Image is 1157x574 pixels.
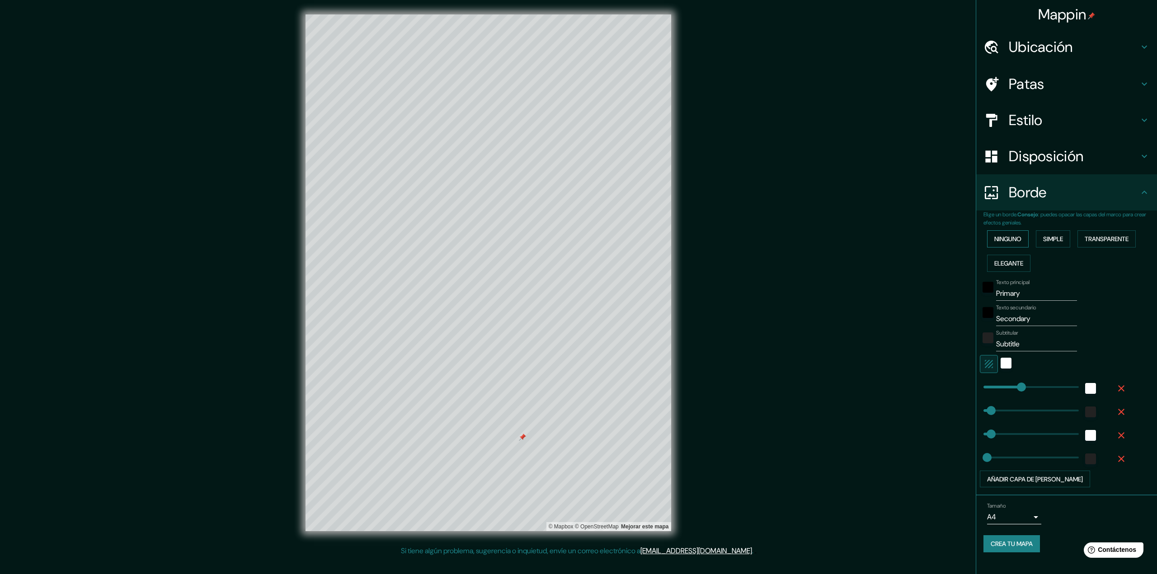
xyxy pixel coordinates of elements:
a: Mapbox [549,523,574,530]
font: Ninguno [994,235,1021,243]
font: . [753,546,755,555]
a: Map feedback [621,523,668,530]
button: Crea tu mapa [983,535,1040,552]
div: A4 [987,510,1041,524]
button: negro [983,307,993,318]
button: blanco [1085,430,1096,441]
div: Estilo [976,102,1157,138]
a: [EMAIL_ADDRESS][DOMAIN_NAME] [640,546,752,555]
button: Ninguno [987,230,1029,247]
font: . [755,546,757,555]
font: Mappin [1038,5,1086,24]
button: Añadir capa de [PERSON_NAME] [980,471,1090,488]
font: Elegante [994,259,1023,267]
font: Añadir capa de [PERSON_NAME] [987,475,1083,483]
div: Disposición [976,138,1157,174]
font: Texto principal [996,279,1030,286]
button: blanco [1001,358,1011,369]
div: Borde [976,174,1157,210]
button: negro [983,282,993,293]
font: Mejorar este mapa [621,523,668,530]
font: Elige un borde. [983,211,1017,218]
font: Transparente [1085,235,1129,243]
font: A4 [987,512,996,522]
font: Subtitular [996,329,1018,336]
font: Borde [1009,183,1047,202]
font: © OpenStreetMap [575,523,619,530]
font: Estilo [1009,111,1043,130]
button: color-222222 [1085,406,1096,417]
font: Si tiene algún problema, sugerencia o inquietud, envíe un correo electrónico a [401,546,640,555]
iframe: Lanzador de widgets de ayuda [1077,539,1147,564]
font: Consejo [1017,211,1038,218]
font: Simple [1043,235,1063,243]
button: color-222222 [1085,453,1096,464]
button: Simple [1036,230,1070,247]
font: Disposición [1009,147,1083,166]
div: Patas [976,66,1157,102]
button: Elegante [987,255,1030,272]
button: Transparente [1077,230,1136,247]
img: pin-icon.png [1088,12,1095,19]
font: Tamaño [987,503,1006,510]
font: Patas [1009,75,1044,93]
font: Ubicación [1009,37,1073,56]
button: blanco [1085,383,1096,394]
div: Ubicación [976,29,1157,65]
font: : puedes opacar las capas del marco para crear efectos geniales. [983,211,1146,226]
button: color-222222 [983,332,993,343]
font: Texto secundario [996,304,1036,311]
font: © Mapbox [549,523,574,530]
font: . [752,546,753,555]
a: Mapa de OpenStreet [575,523,619,530]
font: Crea tu mapa [991,540,1033,548]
